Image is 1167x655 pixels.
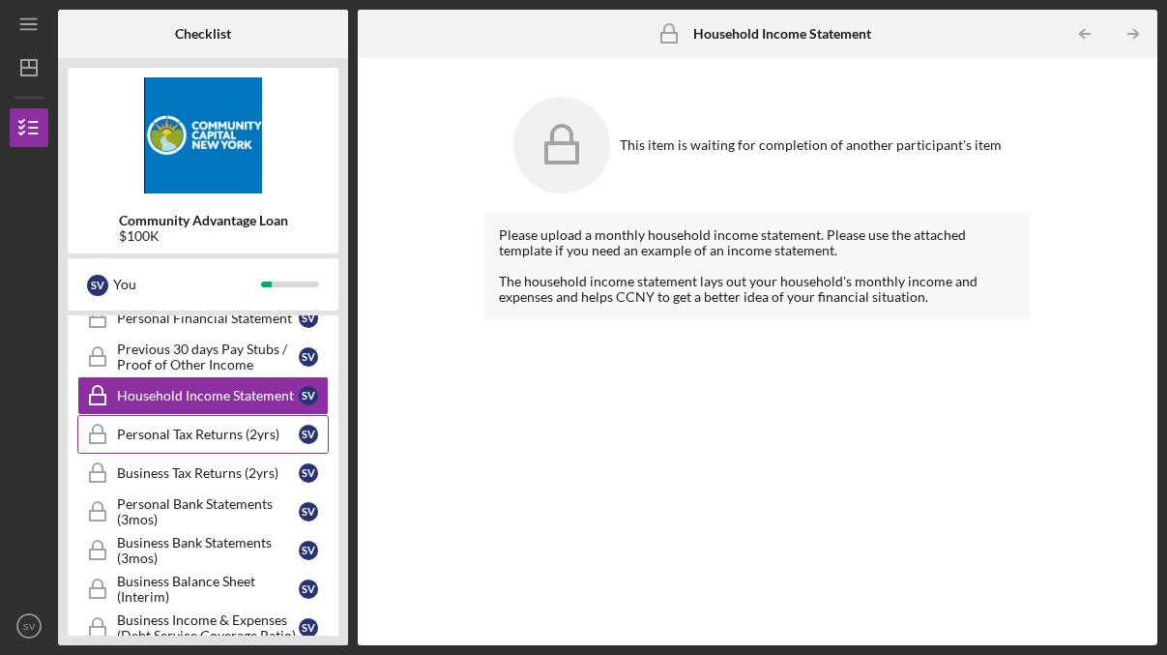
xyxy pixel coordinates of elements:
div: Business Bank Statements (3mos) [117,535,299,566]
div: Business Balance Sheet (Interim) [117,574,299,605]
div: Business Income & Expenses (Debt Service Coverage Ratio) [117,612,299,643]
div: Business Tax Returns (2yrs) [117,465,299,481]
div: S V [87,275,108,296]
a: Business Balance Sheet (Interim)SV [77,570,329,609]
b: Checklist [175,26,231,42]
div: This item is waiting for completion of another participant's item [620,137,1002,153]
div: Previous 30 days Pay Stubs / Proof of Other Income [117,342,299,372]
a: Personal Financial StatementSV [77,299,329,338]
div: Personal Tax Returns (2yrs) [117,427,299,442]
button: SV [10,607,48,645]
div: S V [299,502,318,521]
a: Personal Bank Statements (3mos)SV [77,492,329,531]
a: Business Income & Expenses (Debt Service Coverage Ratio)SV [77,609,329,647]
div: S V [299,618,318,638]
div: Personal Financial Statement [117,311,299,326]
b: Community Advantage Loan [119,213,288,228]
text: SV [23,621,36,632]
a: Business Tax Returns (2yrs)SV [77,454,329,492]
div: S V [299,425,318,444]
div: Household Income Statement [117,388,299,403]
a: Personal Tax Returns (2yrs)SV [77,415,329,454]
div: S V [299,386,318,405]
div: S V [299,541,318,560]
a: Business Bank Statements (3mos)SV [77,531,329,570]
div: You [113,268,261,301]
div: $100K [119,228,288,244]
img: Product logo [68,77,338,194]
div: S V [299,463,318,483]
div: Please upload a monthly household income statement. Please use the attached template if you need ... [484,213,1031,319]
div: Personal Bank Statements (3mos) [117,496,299,527]
div: S V [299,309,318,328]
div: S V [299,347,318,367]
div: S V [299,580,318,599]
a: Previous 30 days Pay Stubs / Proof of Other IncomeSV [77,338,329,376]
a: Household Income StatementSV [77,376,329,415]
b: Household Income Statement [693,26,871,42]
